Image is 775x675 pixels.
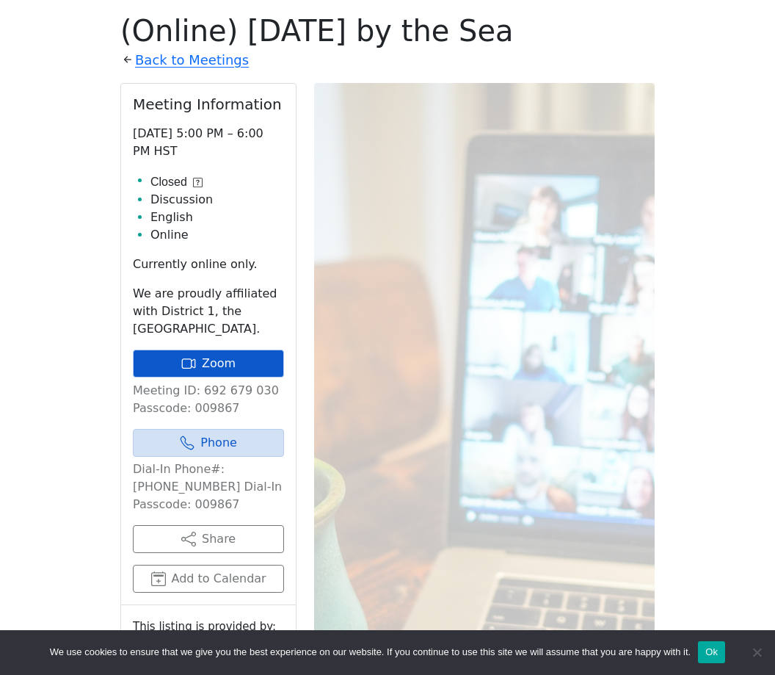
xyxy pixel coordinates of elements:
[133,461,284,513] p: Dial-In Phone#: [PHONE_NUMBER] Dial-In Passcode: 009867
[133,350,284,378] a: Zoom
[133,256,284,273] p: Currently online only.
[133,382,284,417] p: Meeting ID: 692 679 030 Passcode: 009867
[150,191,284,209] li: Discussion
[133,285,284,338] p: We are proudly affiliated with District 1, the [GEOGRAPHIC_DATA].
[50,645,691,660] span: We use cookies to ensure that we give you the best experience on our website. If you continue to ...
[120,13,655,48] h1: (Online) [DATE] by the Sea
[135,48,249,72] a: Back to Meetings
[150,173,187,191] span: Closed
[698,641,725,663] button: Ok
[133,95,284,113] h2: Meeting Information
[133,565,284,593] button: Add to Calendar
[749,645,764,660] span: No
[133,429,284,457] a: Phone
[150,173,203,191] button: Closed
[150,226,284,244] li: Online
[133,125,284,160] p: [DATE] 5:00 PM – 6:00 PM HST
[133,617,284,636] small: This listing is provided by:
[150,209,284,226] li: English
[133,525,284,553] button: Share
